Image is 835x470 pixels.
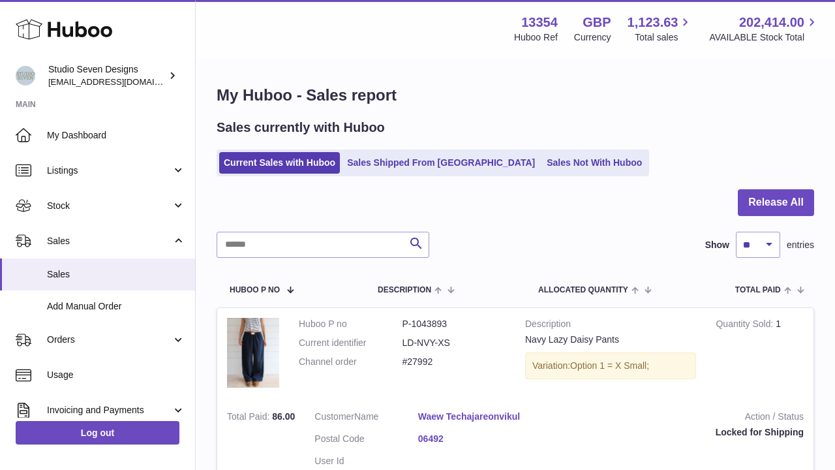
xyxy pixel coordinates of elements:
strong: Quantity Sold [716,319,776,332]
a: Sales Shipped From [GEOGRAPHIC_DATA] [342,152,539,174]
span: Sales [47,268,185,281]
span: Description [378,286,431,294]
span: Stock [47,200,172,212]
dt: User Id [314,455,418,467]
label: Show [705,239,729,251]
a: 06492 [418,433,522,445]
span: Total paid [735,286,781,294]
span: Listings [47,164,172,177]
span: 202,414.00 [739,14,804,31]
span: 1,123.63 [628,14,678,31]
span: ALLOCATED Quantity [538,286,628,294]
span: Add Manual Order [47,300,185,313]
dt: Current identifier [299,337,402,349]
dt: Postal Code [314,433,418,448]
span: Total sales [635,31,693,44]
div: Huboo Ref [514,31,558,44]
td: 1 [706,308,813,401]
dd: P-1043893 [402,318,506,330]
h2: Sales currently with Huboo [217,119,385,136]
dt: Huboo P no [299,318,402,330]
h1: My Huboo - Sales report [217,85,814,106]
span: entries [787,239,814,251]
div: Locked for Shipping [541,426,804,439]
button: Release All [738,189,814,216]
strong: Action / Status [541,411,804,426]
span: Usage [47,369,185,381]
div: Navy Lazy Daisy Pants [525,334,696,346]
span: 86.00 [272,411,295,422]
span: Orders [47,334,172,346]
strong: Description [525,318,696,334]
img: contact.studiosevendesigns@gmail.com [16,66,35,86]
strong: GBP [583,14,611,31]
div: Currency [574,31,611,44]
span: [EMAIL_ADDRESS][DOMAIN_NAME] [48,76,192,87]
a: 1,123.63 Total sales [628,14,693,44]
dt: Name [314,411,418,426]
a: Current Sales with Huboo [219,152,340,174]
span: Option 1 = X Small; [570,360,649,371]
a: Sales Not With Huboo [542,152,646,174]
span: Customer [314,411,354,422]
span: AVAILABLE Stock Total [709,31,819,44]
span: My Dashboard [47,129,185,142]
a: 202,414.00 AVAILABLE Stock Total [709,14,819,44]
div: Variation: [525,352,696,379]
div: Studio Seven Designs [48,63,166,88]
span: Invoicing and Payments [47,404,172,416]
strong: 13354 [521,14,558,31]
span: Sales [47,235,172,247]
img: 1_2a0d6f80-86bb-49d4-9e1a-1b60289414d9.png [227,318,279,388]
dt: Channel order [299,356,402,368]
a: Log out [16,421,179,445]
a: Waew Techajareonvikul [418,411,522,423]
strong: Total Paid [227,411,272,425]
dd: LD-NVY-XS [402,337,506,349]
span: Huboo P no [230,286,280,294]
dd: #27992 [402,356,506,368]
